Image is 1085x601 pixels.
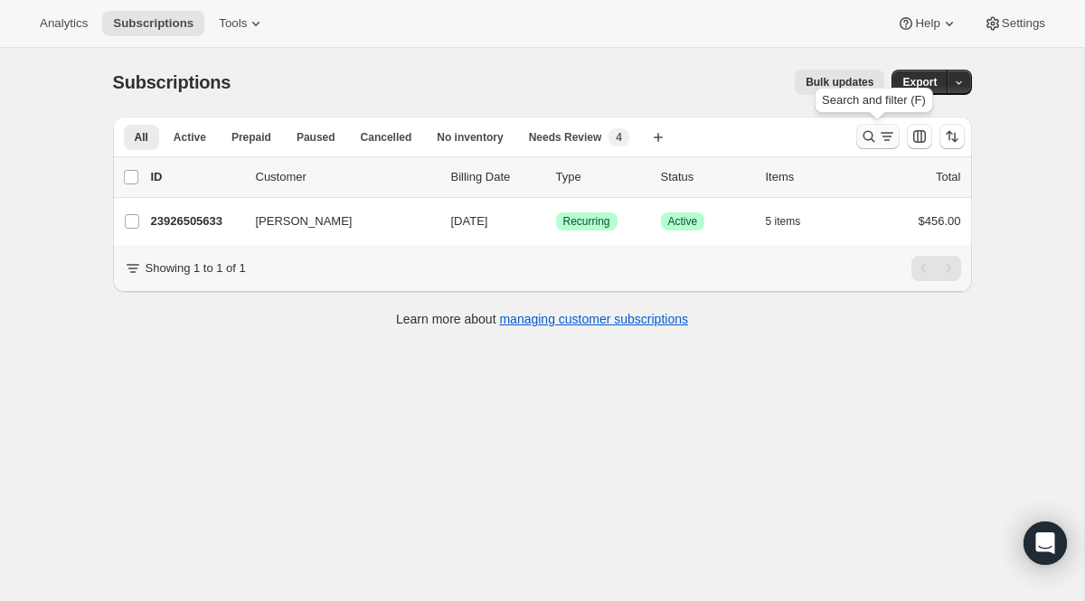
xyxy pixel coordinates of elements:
span: Paused [297,130,335,145]
button: Export [892,70,948,95]
span: Needs Review [529,130,602,145]
div: 23926505633[PERSON_NAME][DATE]SuccessRecurringSuccessActive5 items$456.00 [151,209,961,234]
span: Help [915,16,939,31]
div: Type [556,168,646,186]
button: Tools [208,11,276,36]
span: [DATE] [451,214,488,228]
button: Customize table column order and visibility [907,124,932,149]
span: 5 items [766,214,801,229]
div: Open Intercom Messenger [1024,521,1067,565]
span: Cancelled [361,130,412,145]
button: Sort the results [939,124,965,149]
span: Subscriptions [113,16,193,31]
button: Subscriptions [102,11,204,36]
span: Settings [1002,16,1045,31]
span: Analytics [40,16,88,31]
button: Settings [973,11,1056,36]
p: Status [661,168,751,186]
button: Bulk updates [795,70,884,95]
span: Active [668,214,698,229]
span: Subscriptions [113,72,231,92]
button: Create new view [644,125,673,150]
button: 5 items [766,209,821,234]
span: Export [902,75,937,89]
span: No inventory [437,130,503,145]
span: Prepaid [231,130,271,145]
span: 4 [616,130,622,145]
p: Showing 1 to 1 of 1 [146,259,246,277]
nav: Pagination [911,256,961,281]
p: Learn more about [396,310,688,328]
span: Recurring [563,214,610,229]
div: IDCustomerBilling DateTypeStatusItemsTotal [151,168,961,186]
p: Billing Date [451,168,542,186]
button: [PERSON_NAME] [245,207,426,236]
p: Customer [256,168,437,186]
span: Active [174,130,206,145]
a: managing customer subscriptions [499,312,688,326]
span: [PERSON_NAME] [256,212,353,230]
button: Analytics [29,11,99,36]
button: Help [886,11,968,36]
p: Total [936,168,960,186]
span: Bulk updates [806,75,873,89]
p: ID [151,168,241,186]
div: Items [766,168,856,186]
span: All [135,130,148,145]
button: Search and filter results [856,124,900,149]
span: Tools [219,16,247,31]
p: 23926505633 [151,212,241,230]
span: $456.00 [919,214,961,228]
